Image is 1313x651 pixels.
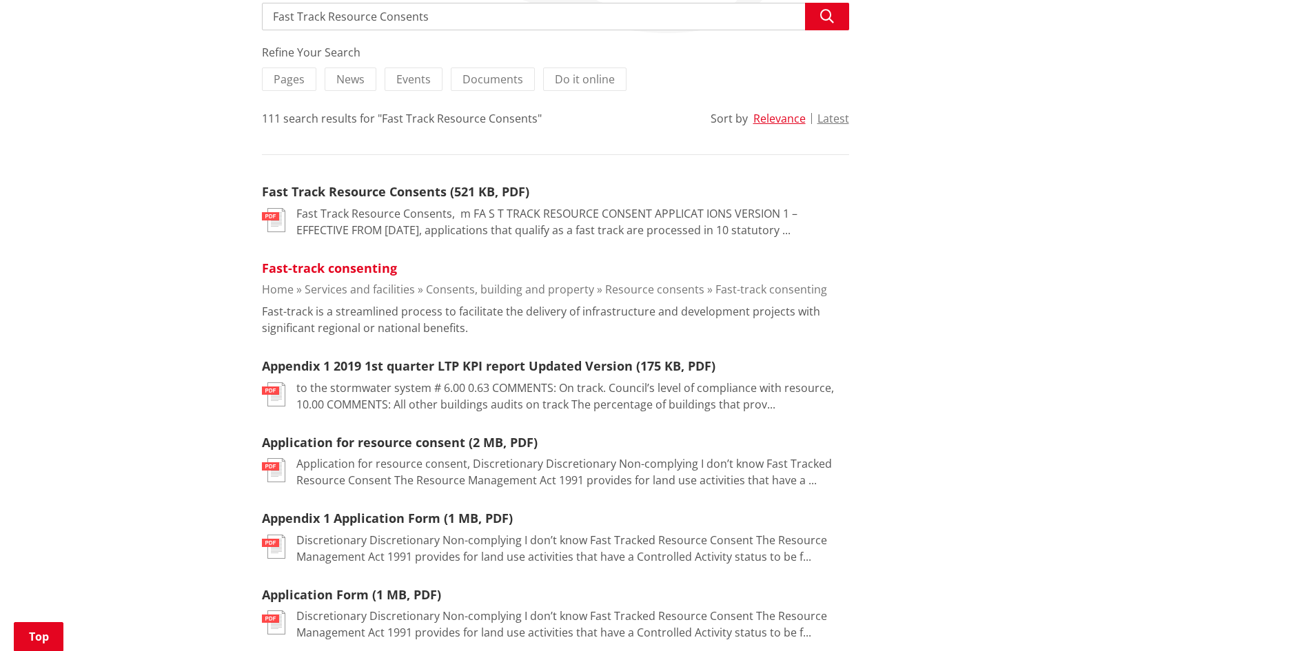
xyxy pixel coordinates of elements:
[305,282,415,297] a: Services and facilities
[296,455,849,488] p: Application for resource consent, Discretionary Discretionary Non-complying I don’t know Fast Tra...
[296,380,849,413] p: to the stormwater system # 6.00 0.63 COMMENTS: On track. Council’s level of compliance with resou...
[296,205,849,238] p: Fast Track Resource Consents, ﻿ m FA S T TRACK RESOURCE CONSENT APPLICAT IONS VERSION 1 – EFFECTI...
[1250,593,1299,643] iframe: Messenger Launcher
[296,532,849,565] p: Discretionary Discretionary Non-complying I don’t know Fast Tracked Resource Consent The Resource...
[711,110,748,127] div: Sort by
[753,112,806,125] button: Relevance
[274,72,305,87] span: Pages
[262,510,513,526] a: Appendix 1 Application Form (1 MB, PDF)
[605,282,704,297] a: Resource consents
[336,72,365,87] span: News
[817,112,849,125] button: Latest
[262,183,529,200] a: Fast Track Resource Consents (521 KB, PDF)
[262,458,285,482] img: document-pdf.svg
[426,282,594,297] a: Consents, building and property
[262,3,849,30] input: Search input
[262,535,285,559] img: document-pdf.svg
[262,208,285,232] img: document-pdf.svg
[296,608,849,641] p: Discretionary Discretionary Non-complying I don’t know Fast Tracked Resource Consent The Resource...
[262,382,285,406] img: document-pdf.svg
[396,72,431,87] span: Events
[262,434,538,451] a: Application for resource consent (2 MB, PDF)
[262,358,715,374] a: Appendix 1 2019 1st quarter LTP KPI report Updated Version (175 KB, PDF)
[555,72,615,87] span: Do it online
[262,303,849,336] p: Fast-track is a streamlined process to facilitate the delivery of infrastructure and development ...
[715,282,827,297] a: Fast-track consenting
[262,586,441,603] a: Application Form (1 MB, PDF)
[262,110,542,127] div: 111 search results for "Fast Track Resource Consents"
[262,260,397,276] a: Fast-track consenting
[262,282,294,297] a: Home
[262,610,285,634] img: document-pdf.svg
[262,44,849,61] div: Refine Your Search
[462,72,523,87] span: Documents
[14,622,63,651] a: Top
